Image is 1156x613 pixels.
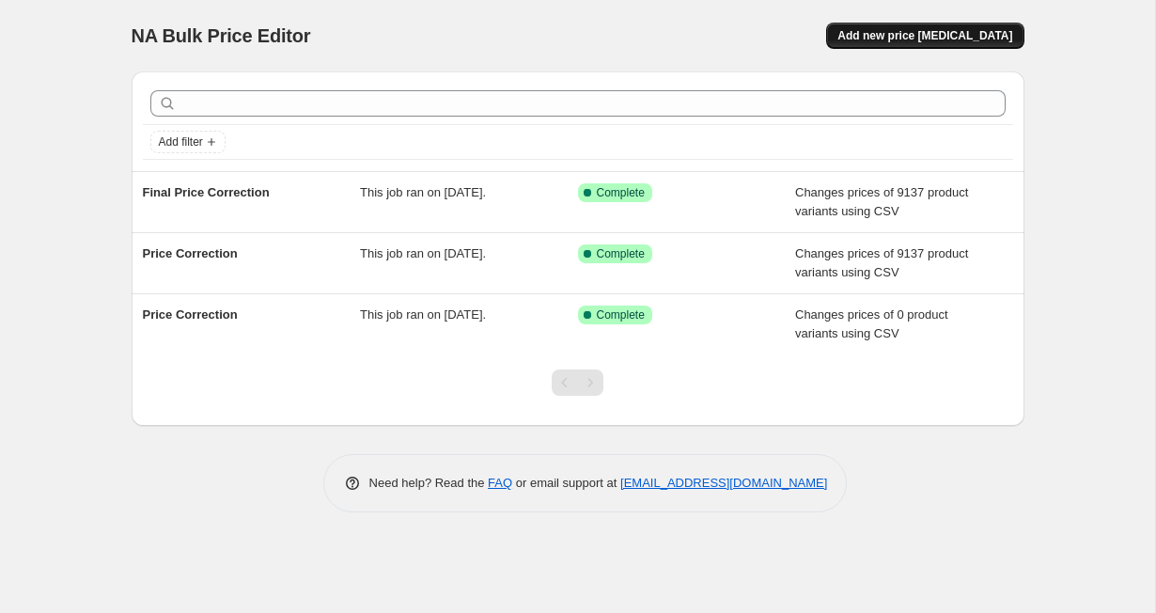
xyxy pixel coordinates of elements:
button: Add new price [MEDICAL_DATA] [826,23,1023,49]
span: Add filter [159,134,203,149]
a: FAQ [488,476,512,490]
span: Price Correction [143,307,238,322]
span: This job ran on [DATE]. [360,185,486,199]
span: Changes prices of 9137 product variants using CSV [795,246,968,279]
span: Complete [597,307,645,322]
span: This job ran on [DATE]. [360,307,486,322]
a: [EMAIL_ADDRESS][DOMAIN_NAME] [620,476,827,490]
span: Price Correction [143,246,238,260]
span: Final Price Correction [143,185,270,199]
button: Add filter [150,131,226,153]
span: Changes prices of 9137 product variants using CSV [795,185,968,218]
nav: Pagination [552,369,603,396]
span: This job ran on [DATE]. [360,246,486,260]
span: Complete [597,185,645,200]
span: Add new price [MEDICAL_DATA] [837,28,1012,43]
span: NA Bulk Price Editor [132,25,311,46]
span: Changes prices of 0 product variants using CSV [795,307,948,340]
span: Complete [597,246,645,261]
span: Need help? Read the [369,476,489,490]
span: or email support at [512,476,620,490]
